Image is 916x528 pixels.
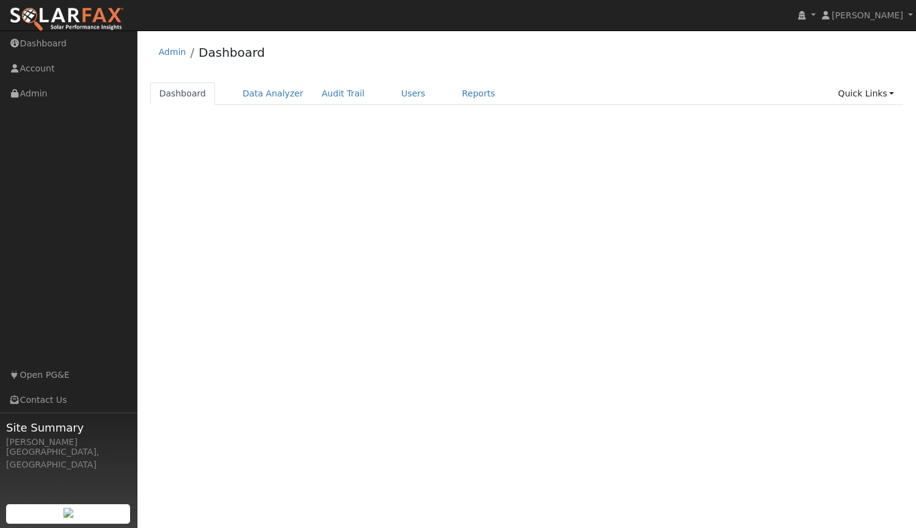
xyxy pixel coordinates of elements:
div: [PERSON_NAME] [6,436,131,449]
a: Reports [453,82,504,105]
span: Site Summary [6,419,131,436]
a: Data Analyzer [233,82,313,105]
a: Quick Links [829,82,903,105]
span: [PERSON_NAME] [832,10,903,20]
a: Dashboard [198,45,265,60]
a: Dashboard [150,82,216,105]
a: Users [392,82,435,105]
a: Admin [159,47,186,57]
img: SolarFax [9,7,124,32]
a: Audit Trail [313,82,374,105]
div: [GEOGRAPHIC_DATA], [GEOGRAPHIC_DATA] [6,446,131,471]
img: retrieve [64,508,73,518]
